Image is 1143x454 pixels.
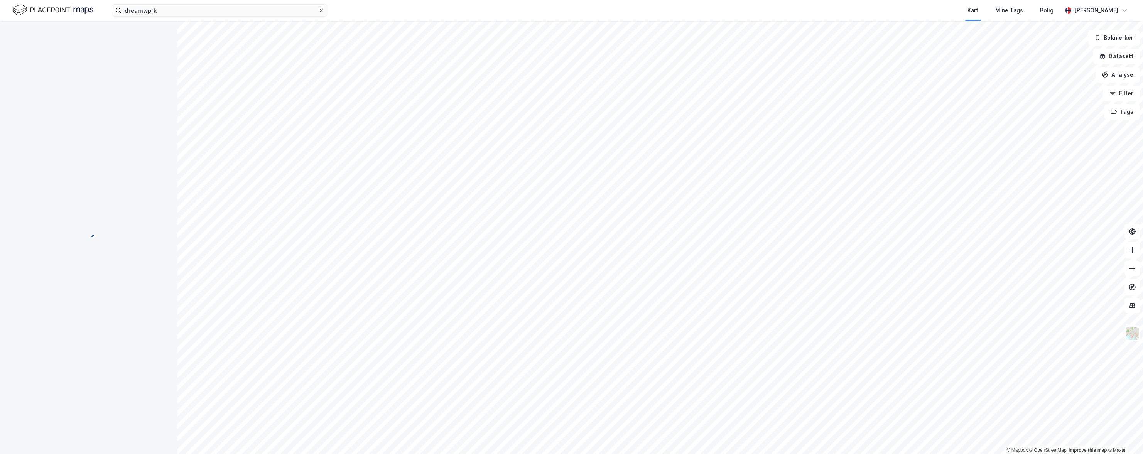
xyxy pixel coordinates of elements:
div: Bolig [1040,6,1054,15]
input: Søk på adresse, matrikkel, gårdeiere, leietakere eller personer [122,5,318,16]
iframe: Chat Widget [1104,417,1143,454]
button: Tags [1104,104,1140,120]
button: Bokmerker [1088,30,1140,46]
div: Kart [967,6,978,15]
a: Mapbox [1006,447,1028,453]
img: spinner.a6d8c91a73a9ac5275cf975e30b51cfb.svg [83,227,95,239]
button: Analyse [1095,67,1140,83]
div: [PERSON_NAME] [1074,6,1118,15]
img: logo.f888ab2527a4732fd821a326f86c7f29.svg [12,3,93,17]
a: Improve this map [1069,447,1107,453]
div: Mine Tags [995,6,1023,15]
img: Z [1125,326,1140,341]
button: Filter [1103,86,1140,101]
a: OpenStreetMap [1029,447,1067,453]
button: Datasett [1093,49,1140,64]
